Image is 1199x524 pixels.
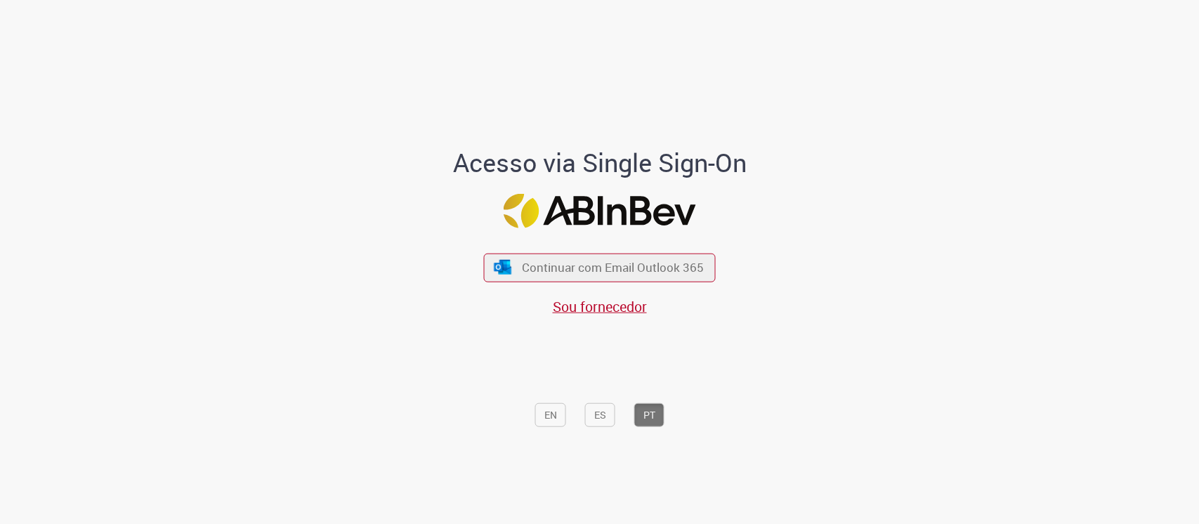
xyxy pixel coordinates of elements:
[504,193,696,228] img: Logo ABInBev
[522,259,704,275] span: Continuar com Email Outlook 365
[535,402,566,426] button: EN
[492,260,512,275] img: ícone Azure/Microsoft 360
[405,149,794,177] h1: Acesso via Single Sign-On
[634,402,664,426] button: PT
[553,296,647,315] a: Sou fornecedor
[484,253,716,282] button: ícone Azure/Microsoft 360 Continuar com Email Outlook 365
[585,402,615,426] button: ES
